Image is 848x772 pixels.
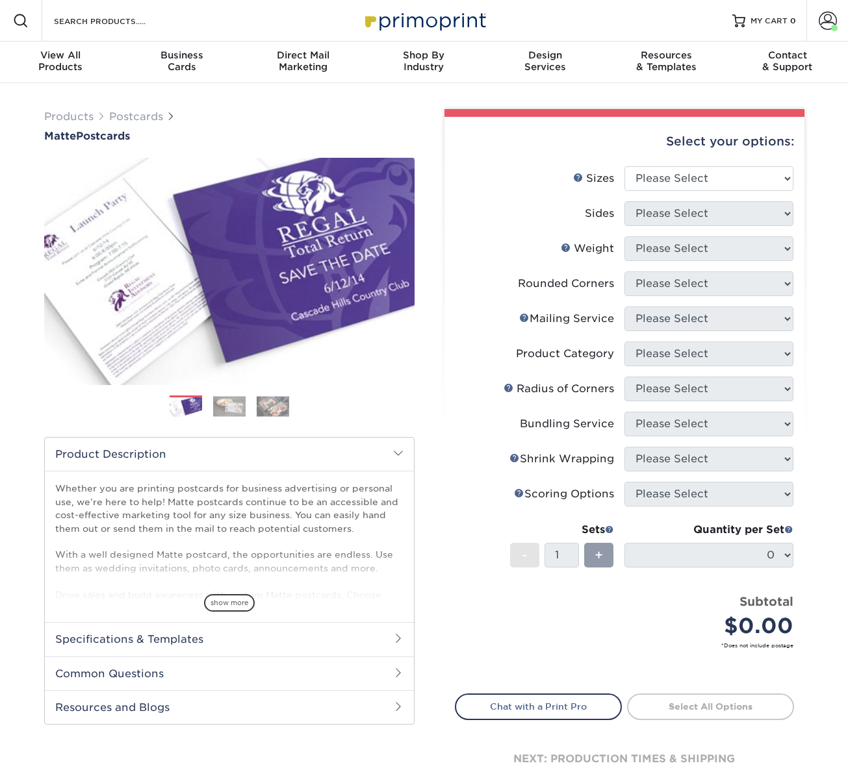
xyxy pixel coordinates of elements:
[561,241,614,256] div: Weight
[627,693,794,719] a: Select All Options
[44,110,94,123] a: Products
[465,641,793,649] small: *Does not include postage
[170,396,202,419] img: Postcards 01
[45,656,414,690] h2: Common Questions
[504,381,614,397] div: Radius of Corners
[634,610,793,641] div: $0.00
[485,49,606,73] div: Services
[751,16,788,27] span: MY CART
[213,396,246,416] img: Postcards 02
[204,594,255,612] span: show more
[242,49,363,61] span: Direct Mail
[359,6,489,34] img: Primoprint
[516,346,614,362] div: Product Category
[44,130,76,142] span: Matte
[45,690,414,724] h2: Resources and Blogs
[363,42,484,83] a: Shop ByIndustry
[44,143,415,399] img: Matte 01
[595,545,603,565] span: +
[485,49,606,61] span: Design
[520,416,614,432] div: Bundling Service
[522,545,528,565] span: -
[514,486,614,502] div: Scoring Options
[739,594,793,608] strong: Subtotal
[55,482,404,641] p: Whether you are printing postcards for business advertising or personal use, we’re here to help! ...
[44,130,415,142] a: MattePostcards
[510,522,614,538] div: Sets
[455,693,622,719] a: Chat with a Print Pro
[624,522,793,538] div: Quantity per Set
[727,49,848,61] span: Contact
[606,42,726,83] a: Resources& Templates
[519,311,614,327] div: Mailing Service
[363,49,484,73] div: Industry
[585,206,614,221] div: Sides
[573,171,614,186] div: Sizes
[121,42,242,83] a: BusinessCards
[121,49,242,73] div: Cards
[121,49,242,61] span: Business
[45,622,414,656] h2: Specifications & Templates
[242,42,363,83] a: Direct MailMarketing
[53,13,179,29] input: SEARCH PRODUCTS.....
[363,49,484,61] span: Shop By
[44,130,415,142] h1: Postcards
[518,276,614,292] div: Rounded Corners
[242,49,363,73] div: Marketing
[485,42,606,83] a: DesignServices
[45,438,414,471] h2: Product Description
[109,110,163,123] a: Postcards
[790,16,796,25] span: 0
[509,451,614,467] div: Shrink Wrapping
[455,117,794,166] div: Select your options:
[727,42,848,83] a: Contact& Support
[727,49,848,73] div: & Support
[606,49,726,73] div: & Templates
[606,49,726,61] span: Resources
[257,396,289,416] img: Postcards 03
